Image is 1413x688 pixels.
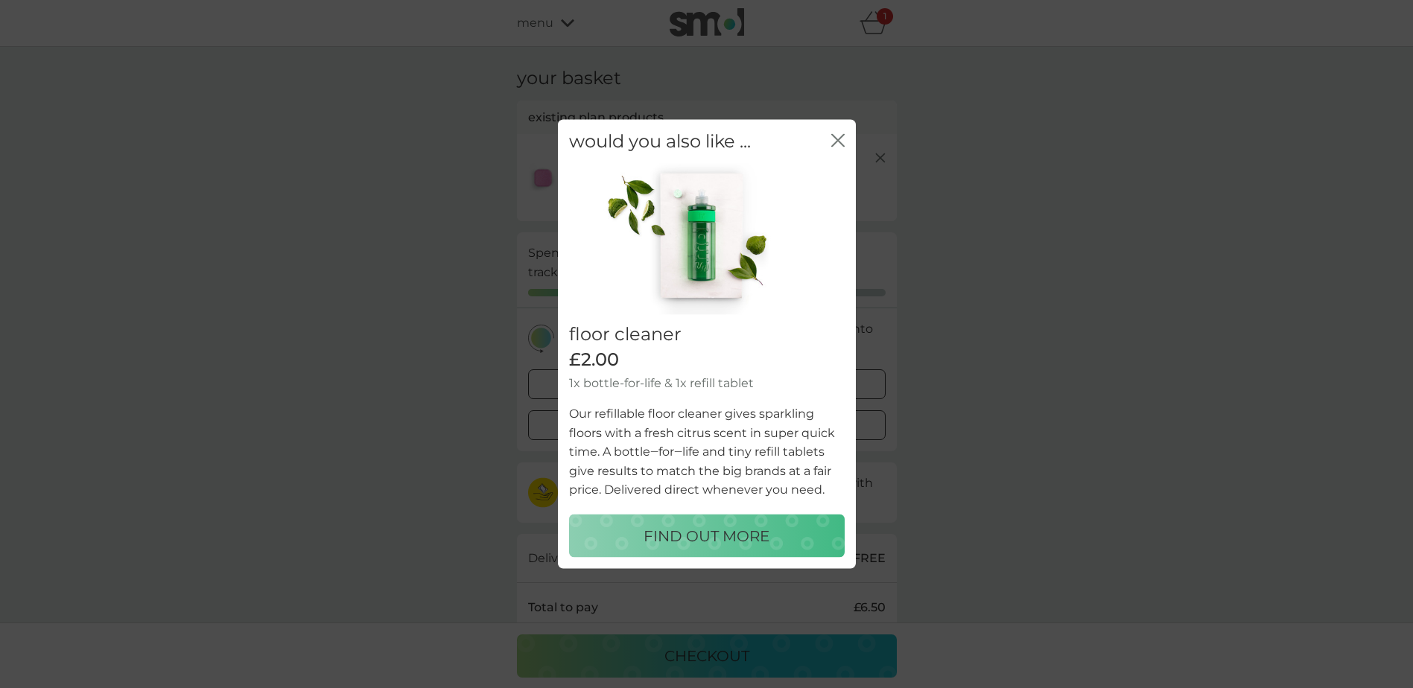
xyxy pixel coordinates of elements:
h2: would you also like ... [569,131,751,153]
span: £2.00 [569,348,619,370]
p: 1x bottle-for-life & 1x refill tablet [569,374,845,393]
p: Our refillable floor cleaner gives sparkling floors with a fresh citrus scent in super quick time... [569,404,845,500]
button: FIND OUT MORE [569,514,845,557]
p: FIND OUT MORE [644,523,769,547]
h2: floor cleaner [569,323,845,345]
button: close [831,134,845,150]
